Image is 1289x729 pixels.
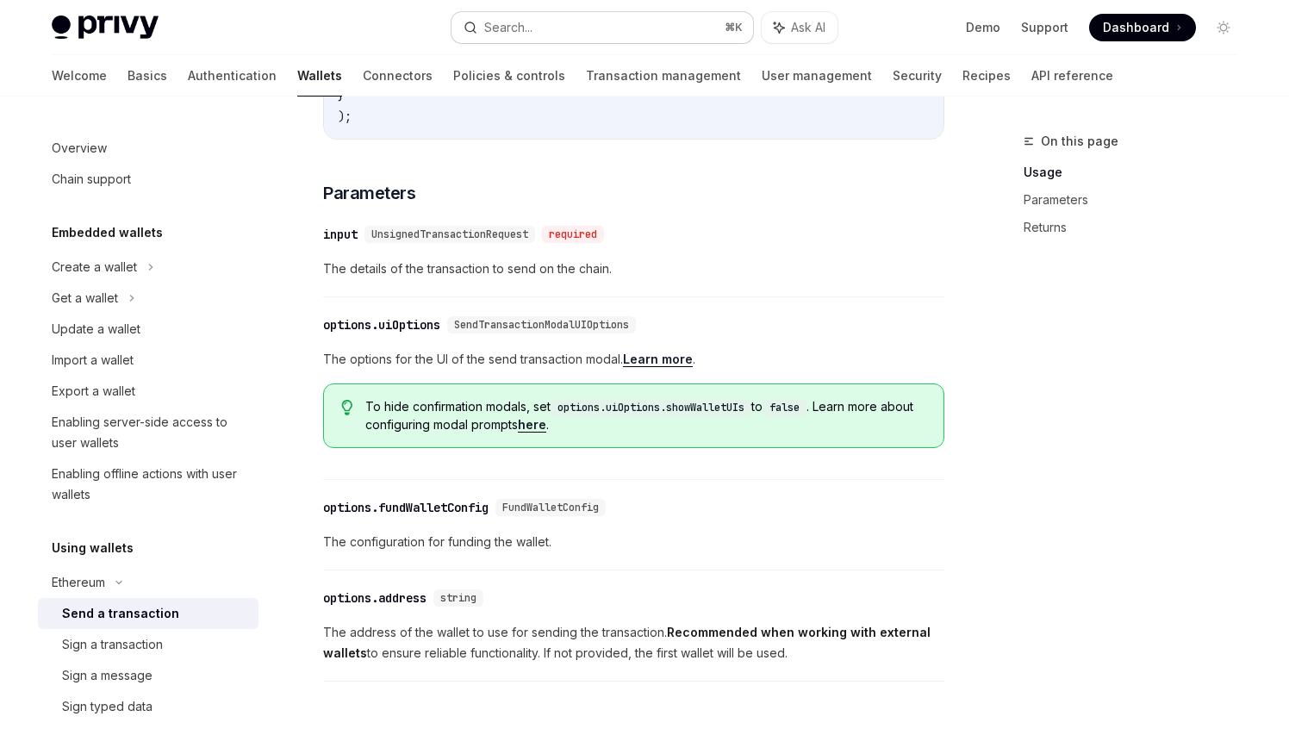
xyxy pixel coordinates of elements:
div: Update a wallet [52,319,140,340]
button: Ask AI [762,12,838,43]
h5: Using wallets [52,538,134,558]
a: Send a transaction [38,598,258,629]
span: FundWalletConfig [502,501,599,514]
button: Toggle dark mode [1210,14,1237,41]
a: Transaction management [586,55,741,97]
span: UnsignedTransactionRequest [371,227,528,241]
span: string [440,591,476,605]
div: Ethereum [52,572,105,593]
img: light logo [52,16,159,40]
button: Search...⌘K [451,12,753,43]
a: Support [1021,19,1068,36]
div: Create a wallet [52,257,137,277]
a: Dashboard [1089,14,1196,41]
a: Enabling server-side access to user wallets [38,407,258,458]
h5: Embedded wallets [52,222,163,243]
a: Enabling offline actions with user wallets [38,458,258,510]
div: Send a transaction [62,603,179,624]
span: The options for the UI of the send transaction modal. . [323,349,944,370]
a: here [518,417,546,433]
div: Sign a transaction [62,634,163,655]
div: Overview [52,138,107,159]
div: Sign a message [62,665,153,686]
a: Basics [128,55,167,97]
a: Authentication [188,55,277,97]
div: Chain support [52,169,131,190]
div: Get a wallet [52,288,118,308]
a: Security [893,55,942,97]
div: Enabling server-side access to user wallets [52,412,248,453]
a: Import a wallet [38,345,258,376]
a: Update a wallet [38,314,258,345]
a: Recipes [962,55,1011,97]
a: User management [762,55,872,97]
code: false [763,399,806,416]
span: Dashboard [1103,19,1169,36]
a: Overview [38,133,258,164]
div: options.uiOptions [323,316,440,333]
a: Policies & controls [453,55,565,97]
div: Search... [484,17,532,38]
a: Chain support [38,164,258,195]
span: ⌘ K [725,21,743,34]
a: Welcome [52,55,107,97]
div: required [542,226,604,243]
a: Sign typed data [38,691,258,722]
span: ); [338,109,352,124]
span: Parameters [323,181,415,205]
a: API reference [1031,55,1113,97]
div: options.fundWalletConfig [323,499,489,516]
span: On this page [1041,131,1118,152]
div: Sign typed data [62,696,153,717]
span: The details of the transaction to send on the chain. [323,259,944,279]
a: Learn more [623,352,693,367]
a: Connectors [363,55,433,97]
a: Sign a message [38,660,258,691]
div: options.address [323,589,427,607]
a: Wallets [297,55,342,97]
div: input [323,226,358,243]
span: The configuration for funding the wallet. [323,532,944,552]
div: Enabling offline actions with user wallets [52,464,248,505]
a: Parameters [1024,186,1251,214]
span: Ask AI [791,19,825,36]
a: Export a wallet [38,376,258,407]
span: SendTransactionModalUIOptions [454,318,629,332]
span: The address of the wallet to use for sending the transaction. to ensure reliable functionality. I... [323,622,944,664]
svg: Tip [341,400,353,415]
a: Usage [1024,159,1251,186]
span: To hide confirmation modals, set to . Learn more about configuring modal prompts . [365,398,926,433]
a: Demo [966,19,1000,36]
a: Sign a transaction [38,629,258,660]
code: options.uiOptions.showWalletUIs [551,399,751,416]
div: Export a wallet [52,381,135,402]
div: Import a wallet [52,350,134,371]
a: Returns [1024,214,1251,241]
